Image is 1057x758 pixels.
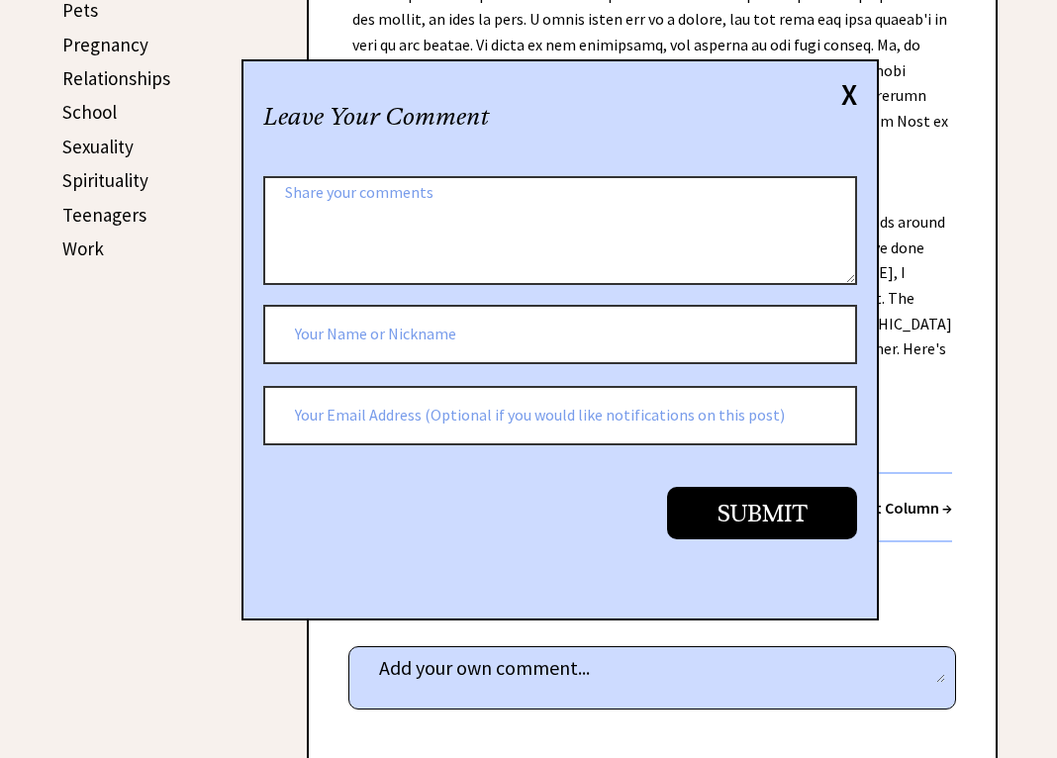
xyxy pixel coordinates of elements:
[263,487,564,564] iframe: reCAPTCHA
[263,386,857,445] input: Your Email Address (Optional if you would like notifications on this post)
[841,83,857,105] div: X
[62,33,148,56] a: Pregnancy
[62,66,170,90] a: Relationships
[849,498,952,518] a: Next Column →
[667,487,857,539] input: Submit
[62,168,148,192] a: Spirituality
[62,100,117,124] a: School
[62,237,104,260] a: Work
[263,305,857,364] input: Your Name or Nickname
[62,135,134,158] a: Sexuality
[62,203,146,227] a: Teenagers
[263,102,489,132] span: Leave Your Comment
